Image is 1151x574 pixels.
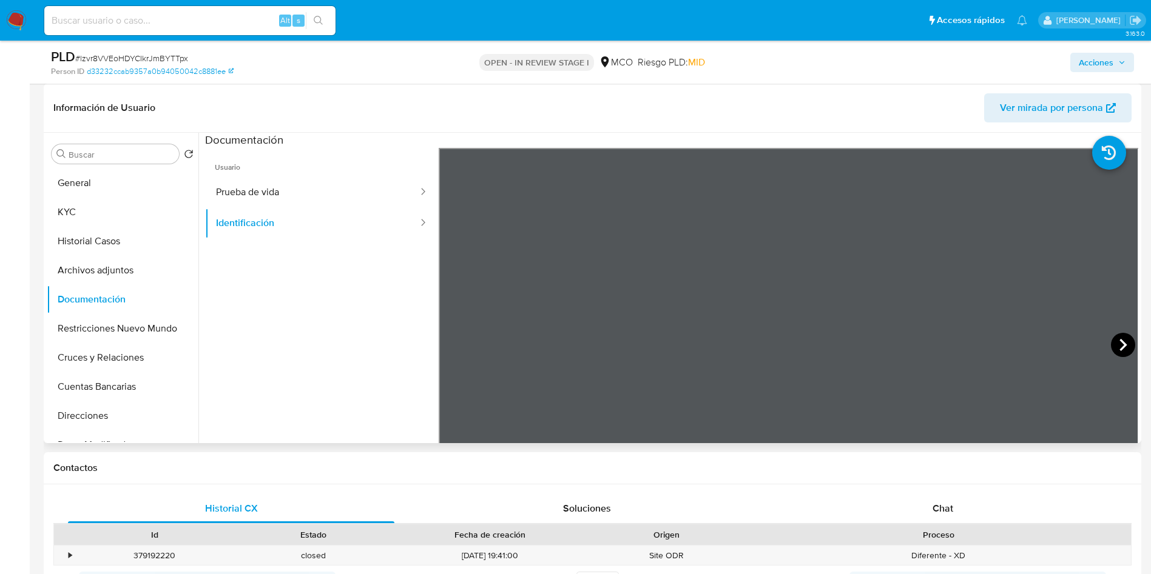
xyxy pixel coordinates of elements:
button: Cuentas Bancarias [47,372,198,401]
button: Acciones [1070,53,1134,72]
button: Ver mirada por persona [984,93,1132,122]
b: PLD [51,47,75,66]
span: Ver mirada por persona [1000,93,1103,122]
button: Historial Casos [47,227,198,256]
p: damian.rodriguez@mercadolibre.com [1056,15,1125,26]
p: OPEN - IN REVIEW STAGE I [479,54,594,71]
h1: Contactos [53,462,1132,474]
div: Estado [243,529,385,541]
div: closed [234,546,393,566]
span: # lzvr8VVEoHDYCIkrJmBYTTpx [75,52,188,64]
span: MID [688,55,705,69]
a: d33232ccab9357a0b94050042c8881ee [87,66,234,77]
button: Buscar [56,149,66,159]
span: 3.163.0 [1126,28,1145,38]
button: Direcciones [47,401,198,430]
span: s [297,15,300,26]
button: KYC [47,198,198,227]
div: [DATE] 19:41:00 [393,546,587,566]
span: Accesos rápidos [937,14,1005,27]
button: Restricciones Nuevo Mundo [47,314,198,343]
a: Notificaciones [1017,15,1027,25]
div: Site ODR [587,546,746,566]
div: Fecha de creación [402,529,579,541]
span: Soluciones [563,501,611,515]
b: Person ID [51,66,84,77]
span: Alt [280,15,290,26]
div: Origen [596,529,738,541]
button: Cruces y Relaciones [47,343,198,372]
button: search-icon [306,12,331,29]
button: Datos Modificados [47,430,198,459]
button: General [47,169,198,198]
div: Diferente - XD [746,546,1131,566]
button: Archivos adjuntos [47,256,198,285]
div: Id [84,529,226,541]
button: Volver al orden por defecto [184,149,194,162]
div: • [69,550,72,561]
span: Riesgo PLD: [638,56,705,69]
span: Historial CX [205,501,258,515]
div: 379192220 [75,546,234,566]
input: Buscar usuario o caso... [44,13,336,28]
div: Proceso [755,529,1122,541]
h1: Información de Usuario [53,102,155,114]
span: Acciones [1079,53,1113,72]
input: Buscar [69,149,174,160]
button: Documentación [47,285,198,314]
span: Chat [933,501,953,515]
a: Salir [1129,14,1142,27]
div: MCO [599,56,633,69]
